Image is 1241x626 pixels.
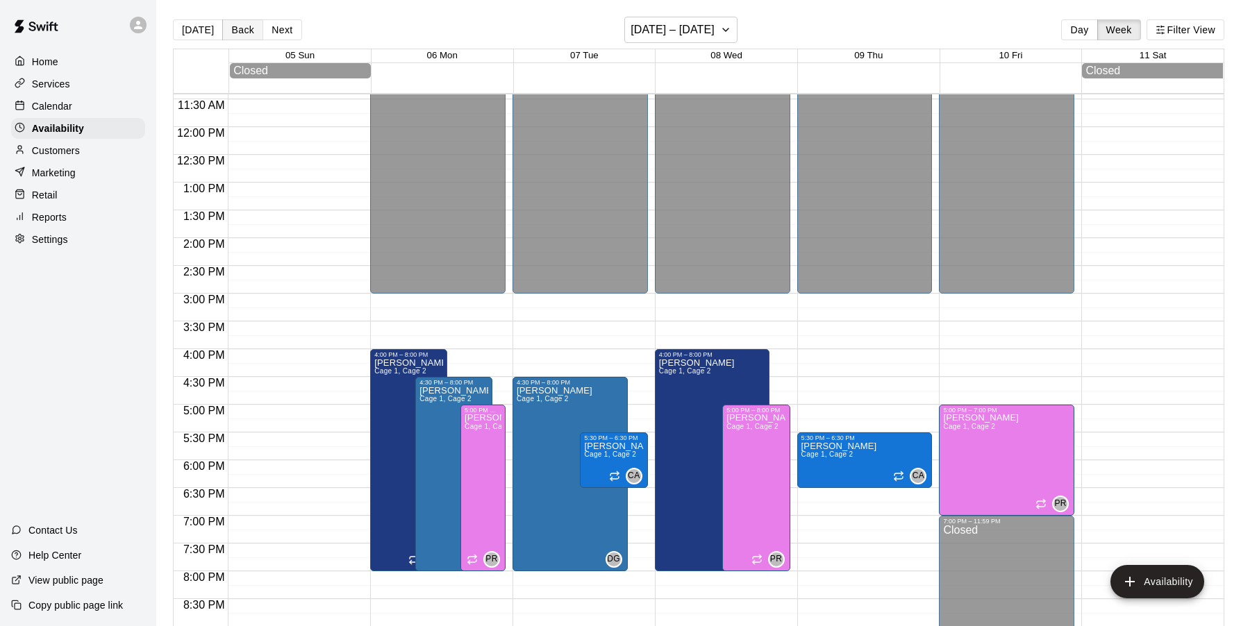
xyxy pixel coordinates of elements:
[370,349,447,571] div: 4:00 PM – 8:00 PM: Available
[659,367,711,375] span: Cage 1, Cage 2
[180,460,228,472] span: 6:00 PM
[174,155,228,167] span: 12:30 PM
[419,395,472,403] span: Cage 1, Cage 2
[584,434,643,441] div: 5:30 PM – 6:30 PM
[943,407,1070,414] div: 5:00 PM – 7:00 PM
[180,405,228,416] span: 5:00 PM
[180,543,228,555] span: 7:30 PM
[584,450,636,458] span: Cage 1, Cage 2
[607,552,620,566] span: DG
[628,469,640,483] span: CA
[655,349,770,571] div: 4:00 PM – 8:00 PM: Available
[263,19,301,40] button: Next
[180,321,228,333] span: 3:30 PM
[710,50,742,60] button: 08 Wed
[517,395,569,403] span: Cage 1, Cage 2
[233,65,367,77] div: Closed
[943,518,1070,525] div: 7:00 PM – 11:59 PM
[32,188,58,202] p: Retail
[222,19,263,40] button: Back
[180,266,228,278] span: 2:30 PM
[801,450,853,458] span: Cage 1, Cage 2
[11,185,145,205] div: Retail
[180,210,228,222] span: 1:30 PM
[659,351,766,358] div: 4:00 PM – 8:00 PM
[467,554,478,565] span: Recurring availability
[180,377,228,389] span: 4:30 PM
[32,210,67,224] p: Reports
[854,50,883,60] button: 09 Thu
[11,140,145,161] a: Customers
[910,468,926,484] div: Cameron Alday
[11,74,145,94] a: Services
[485,552,497,566] span: PR
[460,405,506,571] div: 5:00 PM – 8:00 PM: Available
[173,19,223,40] button: [DATE]
[28,598,123,612] p: Copy public page link
[32,77,70,91] p: Services
[180,488,228,500] span: 6:30 PM
[374,367,426,375] span: Cage 1, Cage 2
[285,50,315,60] button: 05 Sun
[631,20,715,40] h6: [DATE] – [DATE]
[465,423,517,430] span: Cage 1, Cage 2
[517,379,624,386] div: 4:30 PM – 8:00 PM
[32,99,72,113] p: Calendar
[11,162,145,183] div: Marketing
[570,50,599,60] button: 07 Tue
[726,407,785,414] div: 5:00 PM – 8:00 PM
[913,469,924,483] span: CA
[1140,50,1167,60] button: 11 Sat
[174,127,228,139] span: 12:00 PM
[768,551,785,568] div: Patrick Reeves
[32,232,68,246] p: Settings
[32,166,76,180] p: Marketing
[180,516,228,527] span: 7:00 PM
[1052,496,1069,512] div: Patrick Reeves
[939,405,1074,516] div: 5:00 PM – 7:00 PM: Available
[180,599,228,611] span: 8:30 PM
[32,55,58,69] p: Home
[180,294,228,305] span: 3:00 PM
[180,349,228,361] span: 4:00 PM
[1110,565,1204,598] button: add
[11,51,145,72] a: Home
[415,377,492,571] div: 4:30 PM – 8:00 PM: Available
[726,423,778,430] span: Cage 1, Cage 2
[893,471,904,482] span: Recurring availability
[797,432,933,488] div: 5:30 PM – 6:30 PM: Available
[426,50,457,60] button: 06 Mon
[180,238,228,250] span: 2:00 PM
[174,99,228,111] span: 11:30 AM
[419,379,488,386] div: 4:30 PM – 8:00 PM
[624,17,738,43] button: [DATE] – [DATE]
[32,144,80,158] p: Customers
[770,552,782,566] span: PR
[1054,497,1066,511] span: PR
[180,432,228,444] span: 5:30 PM
[374,351,442,358] div: 4:00 PM – 8:00 PM
[722,405,790,571] div: 5:00 PM – 8:00 PM: Available
[28,523,78,537] p: Contact Us
[11,96,145,117] a: Calendar
[1097,19,1141,40] button: Week
[943,423,995,430] span: Cage 1, Cage 2
[1085,65,1219,77] div: Closed
[408,554,419,565] span: Recurring availability
[11,229,145,250] a: Settings
[751,554,763,565] span: Recurring availability
[11,118,145,139] a: Availability
[513,377,628,571] div: 4:30 PM – 8:00 PM: Available
[1147,19,1224,40] button: Filter View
